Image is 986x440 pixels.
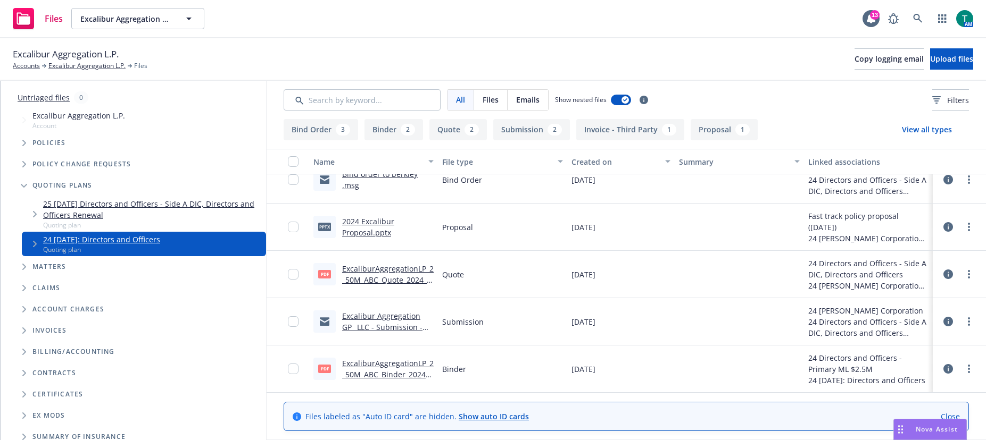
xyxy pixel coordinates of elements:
span: Invoices [32,327,67,334]
input: Search by keyword... [284,89,441,111]
a: more [963,315,975,328]
span: Certificates [32,391,83,397]
a: more [963,362,975,375]
span: Nova Assist [916,425,958,434]
span: Account charges [32,306,104,312]
a: Excalibur Aggregation GP_ LLC - Submission - Primary .msg [342,311,422,343]
button: Bind Order [284,119,358,140]
span: Excalibur Aggregation L.P. [80,13,172,24]
input: Toggle Row Selected [288,174,299,185]
span: Quote [442,269,464,280]
a: Show auto ID cards [459,411,529,421]
div: 2 [548,124,562,136]
button: Copy logging email [855,48,924,70]
input: Toggle Row Selected [288,316,299,327]
div: Fast track policy proposal ([DATE]) [808,210,929,233]
span: Proposal [442,222,473,233]
div: 24 Directors and Officers - Side A DIC, Directors and Officers [808,174,929,197]
span: All [456,94,465,105]
button: Submission [493,119,570,140]
a: Search [907,8,929,29]
button: Filters [932,89,969,111]
button: Quote [429,119,487,140]
a: Report a Bug [883,8,904,29]
input: Toggle Row Selected [288,222,299,232]
div: 13 [870,10,880,20]
span: Matters [32,264,66,270]
span: Quoting plans [32,182,93,189]
div: 0 [74,91,88,104]
button: File type [438,149,567,174]
a: ExcaliburAggregationLP_2_50M_ABC_Binder_2024_8116770_08232024042800.pdf [342,358,434,402]
span: Billing/Accounting [32,349,115,355]
a: Untriaged files [18,92,70,103]
div: Drag to move [894,419,907,439]
span: Excalibur Aggregation L.P. [13,47,119,61]
a: more [963,221,975,233]
span: Quoting plan [43,245,160,254]
span: Bind Order [442,174,482,185]
span: Filters [947,95,969,106]
button: Binder [364,119,423,140]
span: Excalibur Aggregation L.P. [32,110,125,121]
input: Select all [288,156,299,167]
span: Binder [442,363,466,375]
img: photo [956,10,973,27]
a: Switch app [932,8,953,29]
div: Tree Example [1,108,266,341]
div: Linked associations [808,156,929,167]
span: pptx [318,223,331,231]
span: [DATE] [571,269,595,280]
span: Filters [932,95,969,106]
div: 24 Directors and Officers - Primary ML $2.5M [808,352,929,375]
div: 24 Directors and Officers - Side A DIC, Directors and Officers [808,258,929,280]
div: 24 [DATE]: Directors and Officers [808,375,929,386]
span: [DATE] [571,174,595,185]
button: Created on [567,149,675,174]
span: Claims [32,285,60,291]
div: 24 Directors and Officers - Side A DIC, Directors and Officers [808,316,929,339]
span: [DATE] [571,316,595,327]
a: 2024 Excalibur Proposal.pptx [342,216,394,238]
span: [DATE] [571,363,595,375]
div: 2 [401,124,415,136]
span: Upload files [930,54,973,64]
span: Files [45,14,63,23]
span: Copy logging email [855,54,924,64]
span: Quoting plan [43,221,262,230]
div: 2 [465,124,479,136]
div: 1 [735,124,750,136]
a: ExcaliburAggregationLP_2_50M_ABC_Quote_2024_8116770_07192024045838.pdf [342,264,434,307]
span: Files [134,61,147,71]
span: Summary of insurance [32,434,126,440]
div: File type [442,156,551,167]
div: 1 [662,124,676,136]
button: View all types [885,119,969,140]
button: Linked associations [804,149,933,174]
div: 3 [336,124,350,136]
div: 24 [PERSON_NAME] Corporation [808,305,929,316]
button: Upload files [930,48,973,70]
span: Policies [32,140,66,146]
button: Invoice - Third Party [576,119,684,140]
a: Close [941,411,960,422]
a: 25 [DATE] Directors and Officers - Side A DIC, Directors and Officers Renewal [43,198,262,221]
span: Policy change requests [32,161,131,167]
span: Show nested files [555,95,607,104]
a: more [963,173,975,186]
span: Submission [442,316,484,327]
span: Files [483,94,499,105]
span: Contracts [32,370,76,376]
div: 24 [PERSON_NAME] Corporation [808,280,929,291]
div: Name [313,156,422,167]
a: 24 [DATE]: Directors and Officers [43,234,160,245]
input: Toggle Row Selected [288,269,299,280]
span: Ex Mods [32,412,65,419]
button: Excalibur Aggregation L.P. [71,8,204,29]
span: Emails [516,94,540,105]
button: Name [309,149,438,174]
button: Nova Assist [893,419,967,440]
button: Proposal [691,119,758,140]
span: Account [32,121,125,130]
input: Toggle Row Selected [288,363,299,374]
